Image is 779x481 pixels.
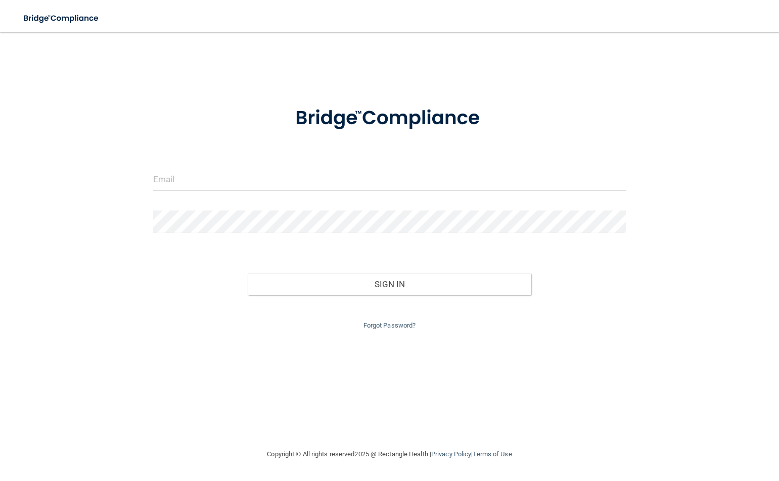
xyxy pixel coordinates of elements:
[604,429,767,469] iframe: Drift Widget Chat Controller
[275,93,504,144] img: bridge_compliance_login_screen.278c3ca4.svg
[153,168,626,191] input: Email
[15,8,108,29] img: bridge_compliance_login_screen.278c3ca4.svg
[248,273,531,295] button: Sign In
[473,450,512,458] a: Terms of Use
[431,450,471,458] a: Privacy Policy
[363,322,416,329] a: Forgot Password?
[205,438,574,470] div: Copyright © All rights reserved 2025 @ Rectangle Health | |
